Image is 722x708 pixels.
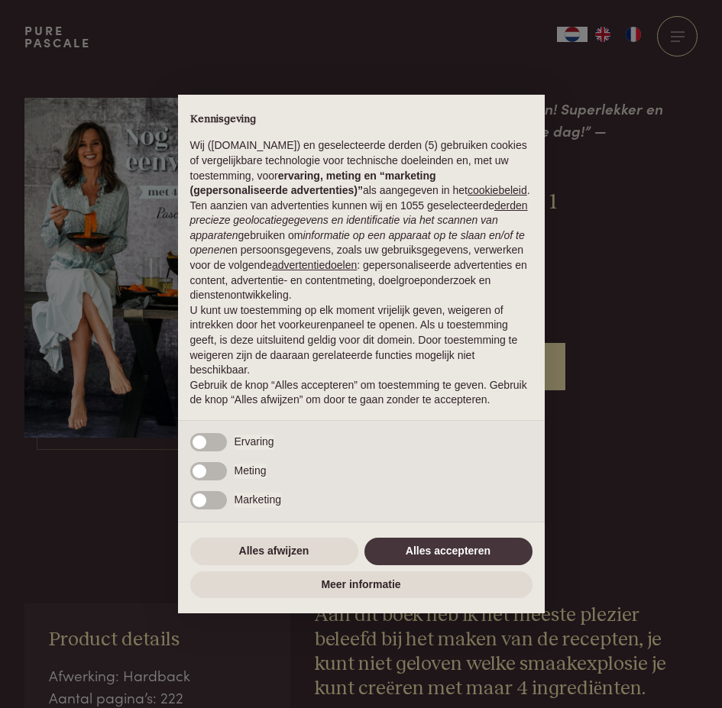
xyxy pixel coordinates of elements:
span: Ervaring [235,435,274,450]
p: Ten aanzien van advertenties kunnen wij en 1055 geselecteerde gebruiken om en persoonsgegevens, z... [190,199,533,303]
button: Alles accepteren [364,538,533,565]
button: derden [494,199,528,214]
em: informatie op een apparaat op te slaan en/of te openen [190,229,525,257]
button: Alles afwijzen [190,538,358,565]
button: advertentiedoelen [272,258,357,273]
em: precieze geolocatiegegevens en identificatie via het scannen van apparaten [190,214,498,241]
a: cookiebeleid [468,184,527,196]
p: Gebruik de knop “Alles accepteren” om toestemming te geven. Gebruik de knop “Alles afwijzen” om d... [190,378,533,408]
span: Meting [235,464,267,479]
h2: Kennisgeving [190,113,533,127]
p: Wij ([DOMAIN_NAME]) en geselecteerde derden (5) gebruiken cookies of vergelijkbare technologie vo... [190,138,533,198]
strong: ervaring, meting en “marketing (gepersonaliseerde advertenties)” [190,170,436,197]
button: Meer informatie [190,571,533,599]
span: Marketing [235,493,281,508]
p: U kunt uw toestemming op elk moment vrijelijk geven, weigeren of intrekken door het voorkeurenpan... [190,303,533,378]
